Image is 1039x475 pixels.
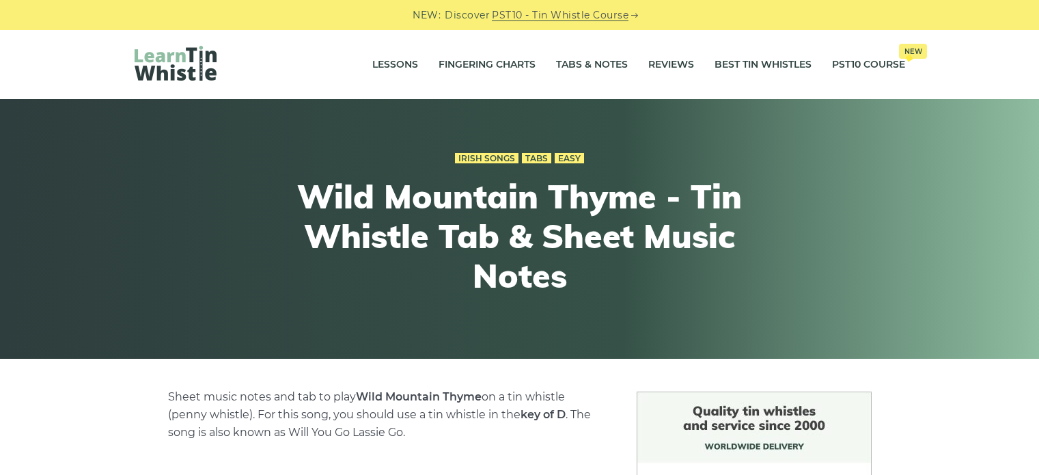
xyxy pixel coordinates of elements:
a: Fingering Charts [439,48,536,82]
a: Tabs & Notes [556,48,628,82]
a: Lessons [372,48,418,82]
strong: key of D [521,408,566,421]
a: Irish Songs [455,153,518,164]
p: Sheet music notes and tab to play on a tin whistle (penny whistle). For this song, you should use... [168,388,604,442]
a: Best Tin Whistles [715,48,812,82]
strong: Wild Mountain Thyme [356,390,482,403]
h1: Wild Mountain Thyme - Tin Whistle Tab & Sheet Music Notes [268,177,771,295]
img: LearnTinWhistle.com [135,46,217,81]
a: Tabs [522,153,551,164]
a: PST10 CourseNew [832,48,905,82]
a: Reviews [648,48,694,82]
span: New [899,44,927,59]
a: Easy [555,153,584,164]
